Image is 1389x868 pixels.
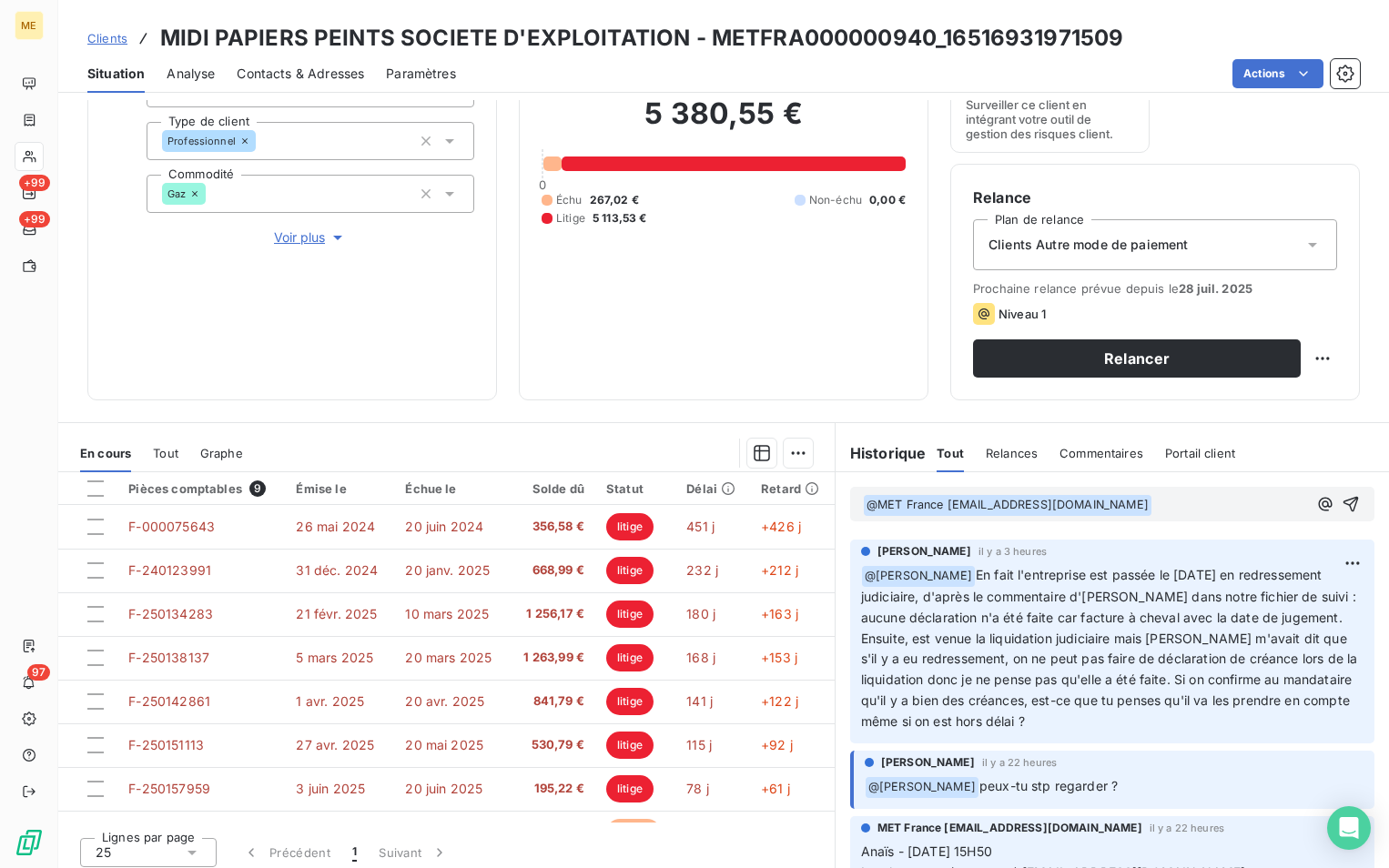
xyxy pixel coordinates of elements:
[87,29,127,47] a: Clients
[520,561,584,580] span: 668,99 €
[686,693,713,709] span: 141 j
[761,606,798,621] span: +163 j
[686,650,715,665] span: 168 j
[761,519,801,534] span: +426 j
[520,736,584,754] span: 530,79 €
[296,737,374,752] span: 27 avr. 2025
[606,601,654,628] span: litige
[999,307,1046,321] span: Niveau 1
[128,606,213,621] span: F-250134283
[15,178,43,207] a: +99
[979,778,1118,793] span: peux-tu stp regarder ?
[1232,59,1323,88] button: Actions
[15,828,44,857] img: Logo LeanPay
[937,446,964,460] span: Tout
[542,96,906,150] h2: 5 380,55 €
[167,65,215,83] span: Analyse
[520,649,584,667] span: 1 263,99 €
[539,177,546,192] span: 0
[128,519,215,534] span: F-000075643
[153,446,178,460] span: Tout
[87,65,145,83] span: Situation
[405,781,482,796] span: 20 juin 2025
[15,11,44,40] div: ME
[973,281,1337,296] span: Prochaine relance prévue depuis le
[405,606,489,621] span: 10 mars 2025
[973,339,1301,378] button: Relancer
[405,693,484,709] span: 20 avr. 2025
[128,562,211,578] span: F-240123991
[686,562,718,578] span: 232 j
[405,650,492,665] span: 20 mars 2025
[27,664,50,681] span: 97
[761,781,790,796] span: +61 j
[761,737,793,752] span: +92 j
[761,481,824,496] div: Retard
[809,192,862,208] span: Non-échu
[520,481,584,496] div: Solde dû
[296,606,377,621] span: 21 févr. 2025
[80,446,131,460] span: En cours
[405,481,497,496] div: Échue le
[19,211,50,227] span: +99
[686,481,739,496] div: Délai
[877,543,971,560] span: [PERSON_NAME]
[606,732,654,759] span: litige
[686,606,715,621] span: 180 j
[1165,446,1235,460] span: Portail client
[128,693,210,709] span: F-250142861
[405,562,490,578] span: 20 janv. 2025
[606,819,661,846] span: échue
[200,446,243,460] span: Graphe
[87,31,127,45] span: Clients
[167,188,186,199] span: Gaz
[256,133,270,149] input: Ajouter une valeur
[352,843,357,862] span: 1
[296,693,364,709] span: 1 avr. 2025
[128,650,209,665] span: F-250138137
[1150,823,1224,833] span: il y a 22 heures
[167,136,236,146] span: Professionnel
[386,65,456,83] span: Paramètres
[606,557,654,584] span: litige
[1179,281,1252,296] span: 28 juil. 2025
[686,737,712,752] span: 115 j
[864,495,1151,516] span: @ MET France [EMAIL_ADDRESS][DOMAIN_NAME]
[15,215,43,244] a: +99
[520,692,584,711] span: 841,79 €
[128,480,274,497] div: Pièces comptables
[862,566,975,587] span: @ [PERSON_NAME]
[982,757,1057,768] span: il y a 22 heures
[147,227,474,247] button: Voir plus
[520,605,584,623] span: 1 256,17 €
[296,481,383,496] div: Émise le
[520,518,584,536] span: 356,58 €
[869,192,906,208] span: 0,00 €
[973,187,1337,208] h6: Relance
[206,186,220,202] input: Ajouter une valeur
[978,546,1047,557] span: il y a 3 heures
[761,693,798,709] span: +122 j
[160,22,1123,55] h3: MIDI PAPIERS PEINTS SOCIETE D'EXPLOITATION - METFRA000000940_16516931971509
[249,480,266,497] span: 9
[606,688,654,715] span: litige
[606,775,654,802] span: litige
[877,820,1142,836] span: MET France [EMAIL_ADDRESS][DOMAIN_NAME]
[606,481,664,496] div: Statut
[606,513,654,540] span: litige
[405,519,483,534] span: 20 juin 2024
[881,754,975,771] span: [PERSON_NAME]
[836,442,927,464] h6: Historique
[405,737,483,752] span: 20 mai 2025
[296,781,365,796] span: 3 juin 2025
[590,192,639,208] span: 267,02 €
[128,781,210,796] span: F-250157959
[520,780,584,798] span: 195,22 €
[296,519,375,534] span: 26 mai 2024
[96,843,111,862] span: 25
[128,737,204,752] span: F-250151113
[237,65,364,83] span: Contacts & Adresses
[866,777,978,798] span: @ [PERSON_NAME]
[1327,806,1371,850] div: Open Intercom Messenger
[606,644,654,671] span: litige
